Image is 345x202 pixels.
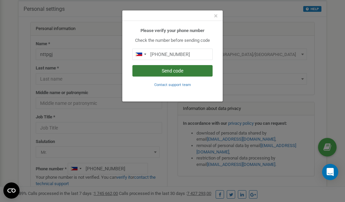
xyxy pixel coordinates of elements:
div: Telephone country code [133,49,148,60]
button: Close [214,12,218,20]
button: Open CMP widget [3,182,20,199]
input: 0905 123 4567 [132,49,213,60]
span: × [214,12,218,20]
b: Please verify your phone number [140,28,205,33]
button: Send code [132,65,213,77]
div: Open Intercom Messenger [322,164,338,180]
a: Contact support team [154,82,191,87]
p: Check the number before sending code [132,37,213,44]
